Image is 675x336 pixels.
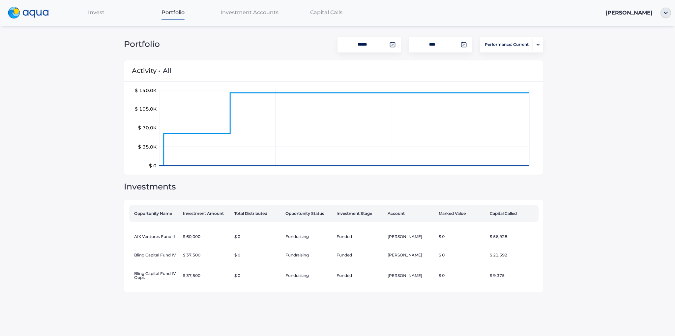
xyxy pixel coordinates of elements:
span: Invest [88,9,104,16]
td: [PERSON_NAME] [385,264,436,287]
td: $ 0 [436,227,487,246]
td: $ 60,000 [180,227,231,246]
td: $ 0 [232,227,283,246]
td: $ 56,928 [487,227,538,246]
td: $ 37,500 [180,246,231,264]
td: Fundraising [283,264,334,287]
td: [PERSON_NAME] [385,227,436,246]
td: Fundraising [283,227,334,246]
th: Opportunity Name [129,205,180,222]
th: Total Distributed [232,205,283,222]
td: Funded [334,246,385,264]
span: Portfolio [161,9,185,16]
td: $ 37,500 [180,264,231,287]
th: Capital Called [487,205,538,222]
td: $ 21,592 [487,246,538,264]
img: calendar [460,41,467,48]
button: Performance: Currentportfolio-arrow [480,37,543,52]
tspan: $ 70.0K [138,125,157,131]
span: Investments [124,182,176,191]
tspan: $ 35.0K [138,144,157,150]
td: [PERSON_NAME] [385,246,436,264]
th: Investment Stage [334,205,385,222]
span: Activity • [132,58,160,83]
span: All [163,67,172,75]
th: Marked Value [436,205,487,222]
td: $ 0 [436,246,487,264]
tspan: $ 0 [149,163,157,169]
td: $ 0 [232,246,283,264]
img: logo [8,7,49,19]
img: portfolio-arrow [537,44,540,46]
td: Funded [334,227,385,246]
th: Opportunity Status [283,205,334,222]
td: Bling Capital Fund IV [129,246,180,264]
a: logo [4,5,58,20]
span: Capital Calls [310,9,342,16]
a: Capital Calls [288,6,365,19]
a: Portfolio [134,6,211,19]
span: Performance: Current [485,38,529,51]
td: $ 0 [232,264,283,287]
td: Fundraising [283,246,334,264]
span: [PERSON_NAME] [605,10,653,16]
img: calendar [389,41,396,48]
a: Invest [58,6,135,19]
td: AIX Ventures Fund II [129,227,180,246]
td: $ 0 [436,264,487,287]
th: Account [385,205,436,222]
span: Investment Accounts [220,9,279,16]
span: Portfolio [124,39,160,49]
a: Investment Accounts [211,6,288,19]
img: ellipse [660,8,671,18]
td: Funded [334,264,385,287]
th: Investment Amount [180,205,231,222]
td: Bling Capital Fund IV Opps [129,264,180,287]
tspan: $ 140.0K [135,87,157,93]
td: $ 9,375 [487,264,538,287]
tspan: $ 105.0K [135,106,157,112]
